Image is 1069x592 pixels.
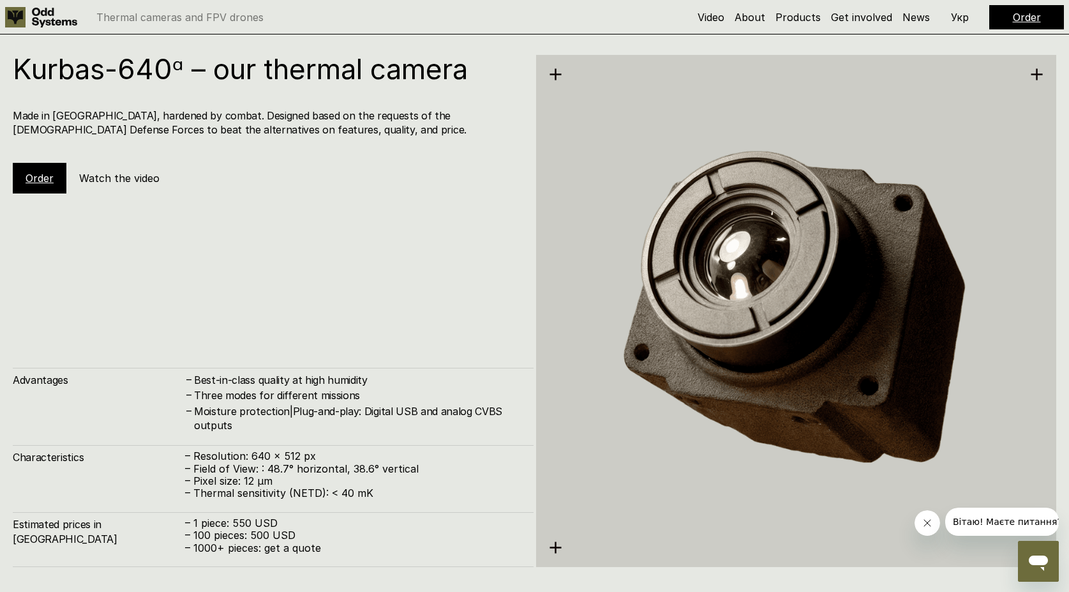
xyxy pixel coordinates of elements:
[902,11,930,24] a: News
[194,388,521,402] h4: Three modes for different missions
[185,475,521,487] p: – Pixel size: 12 µm
[951,12,969,22] p: Укр
[775,11,821,24] a: Products
[13,109,521,137] h4: Made in [GEOGRAPHIC_DATA], hardened by combat. Designed based on the requests of the [DEMOGRAPHIC...
[79,171,160,185] h5: Watch the video
[915,510,940,536] iframe: Close message
[13,517,185,546] h4: Estimated prices in [GEOGRAPHIC_DATA]
[698,11,724,24] a: Video
[185,529,521,542] p: – 100 pieces: 500 USD
[26,172,54,185] a: Order
[185,487,521,499] p: – Thermal sensitivity (NETD): < 40 mK
[186,388,191,402] h4: –
[186,372,191,386] h4: –
[13,55,521,83] h1: Kurbas-640ᵅ – our thermal camera
[96,12,264,22] p: Thermal cameras and FPV drones
[13,450,185,464] h4: Characteristics
[194,404,521,433] h4: Moisture protection|Plug-and-play: Digital USB and analog CVBS outputs
[1013,11,1041,24] a: Order
[186,403,191,417] h4: –
[735,11,765,24] a: About
[945,508,1059,536] iframe: Message from company
[1018,541,1059,582] iframe: Button to launch messaging window
[185,542,521,554] p: – 1000+ pieces: get a quote
[185,517,521,529] p: – 1 piece: 550 USD
[8,9,117,19] span: Вітаю! Маєте питання?
[185,463,521,475] p: – Field of View: : 48.7° horizontal, 38.6° vertical
[13,373,185,387] h4: Advantages
[831,11,892,24] a: Get involved
[185,450,521,462] p: – Resolution: 640 x 512 px
[194,373,521,387] h4: Best-in-class quality at high humidity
